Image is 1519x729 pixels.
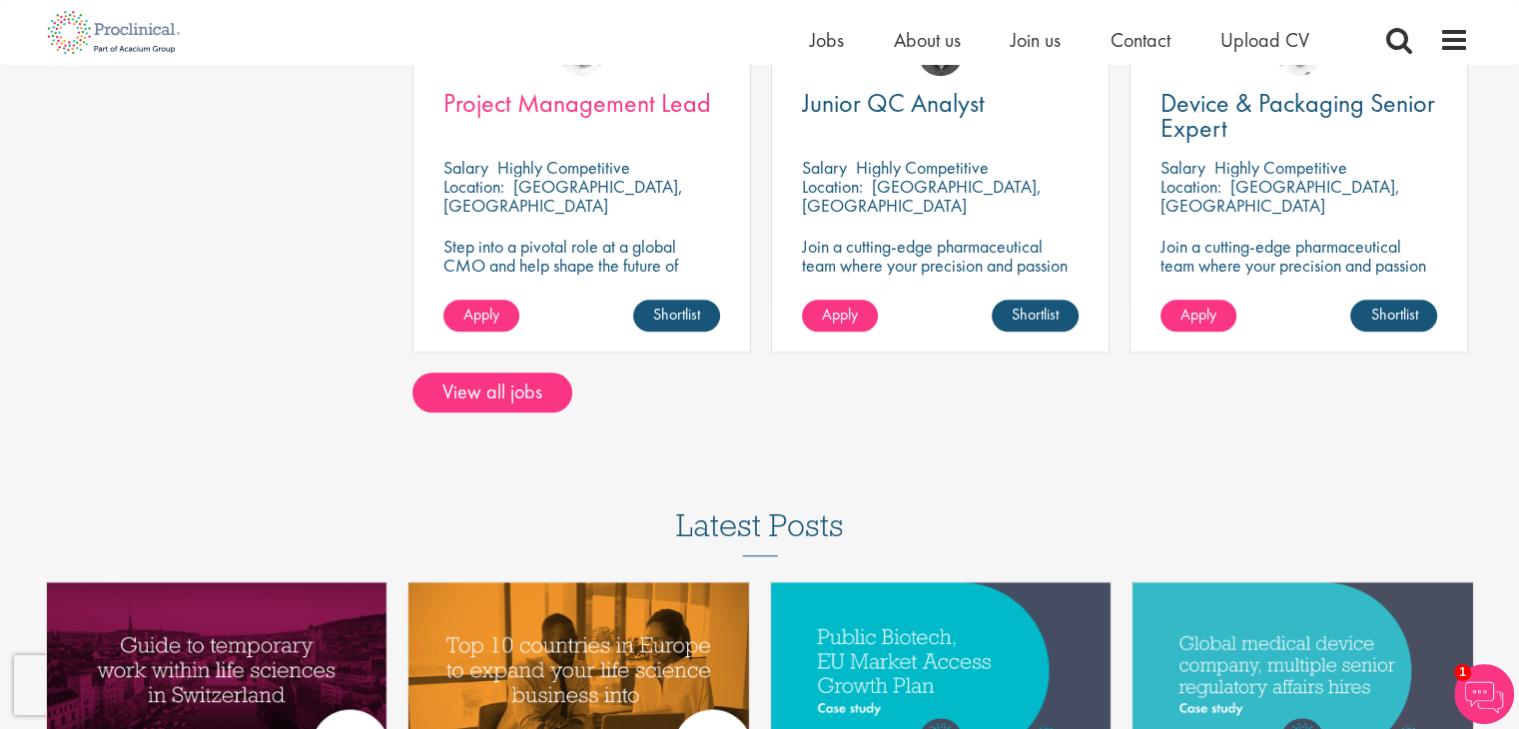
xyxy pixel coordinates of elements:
[802,175,863,198] span: Location:
[1160,175,1400,217] p: [GEOGRAPHIC_DATA], [GEOGRAPHIC_DATA]
[1160,156,1205,179] span: Salary
[1454,664,1471,681] span: 1
[1180,304,1216,325] span: Apply
[1011,27,1061,53] a: Join us
[1350,300,1437,332] a: Shortlist
[1454,664,1514,724] img: Chatbot
[443,86,711,120] span: Project Management Lead
[1111,27,1170,53] a: Contact
[443,175,683,217] p: [GEOGRAPHIC_DATA], [GEOGRAPHIC_DATA]
[633,300,720,332] a: Shortlist
[412,372,572,412] a: View all jobs
[443,300,519,332] a: Apply
[802,86,985,120] span: Junior QC Analyst
[497,156,630,179] p: Highly Competitive
[443,175,504,198] span: Location:
[1160,175,1221,198] span: Location:
[894,27,961,53] a: About us
[992,300,1079,332] a: Shortlist
[802,175,1042,217] p: [GEOGRAPHIC_DATA], [GEOGRAPHIC_DATA]
[14,655,270,715] iframe: reCAPTCHA
[1160,300,1236,332] a: Apply
[802,300,878,332] a: Apply
[1160,86,1435,145] span: Device & Packaging Senior Expert
[443,237,720,294] p: Step into a pivotal role at a global CMO and help shape the future of healthcare manufacturing.
[856,156,989,179] p: Highly Competitive
[1160,91,1437,141] a: Device & Packaging Senior Expert
[1214,156,1347,179] p: Highly Competitive
[810,27,844,53] a: Jobs
[802,91,1079,116] a: Junior QC Analyst
[802,156,847,179] span: Salary
[676,508,844,556] h3: Latest Posts
[1160,237,1437,313] p: Join a cutting-edge pharmaceutical team where your precision and passion for quality will help sh...
[463,304,499,325] span: Apply
[1220,27,1309,53] a: Upload CV
[443,91,720,116] a: Project Management Lead
[802,237,1079,313] p: Join a cutting-edge pharmaceutical team where your precision and passion for quality will help sh...
[822,304,858,325] span: Apply
[443,156,488,179] span: Salary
